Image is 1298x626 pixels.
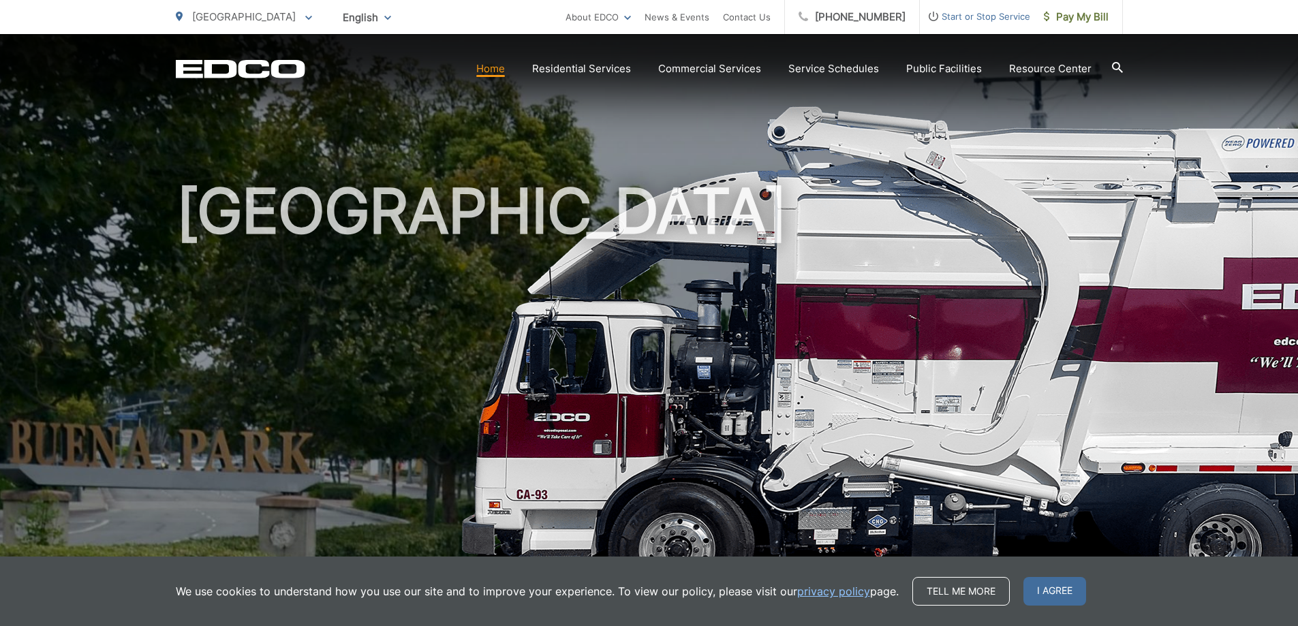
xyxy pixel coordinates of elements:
a: About EDCO [566,9,631,25]
a: Home [476,61,505,77]
span: Pay My Bill [1044,9,1109,25]
p: We use cookies to understand how you use our site and to improve your experience. To view our pol... [176,583,899,599]
a: Commercial Services [658,61,761,77]
a: News & Events [645,9,709,25]
a: privacy policy [797,583,870,599]
a: Public Facilities [906,61,982,77]
span: [GEOGRAPHIC_DATA] [192,10,296,23]
a: Residential Services [532,61,631,77]
a: Service Schedules [788,61,879,77]
a: Tell me more [912,577,1010,606]
a: EDCD logo. Return to the homepage. [176,59,305,78]
span: English [333,5,401,29]
h1: [GEOGRAPHIC_DATA] [176,177,1123,608]
span: I agree [1023,577,1086,606]
a: Resource Center [1009,61,1092,77]
a: Contact Us [723,9,771,25]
